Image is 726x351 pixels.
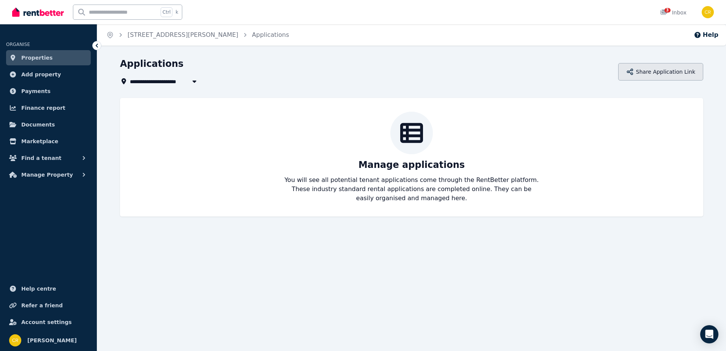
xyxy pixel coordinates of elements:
button: Help [694,30,718,40]
p: You will see all potential tenant applications come through the RentBetter platform. These indust... [284,175,539,203]
span: Find a tenant [21,153,62,163]
a: Help centre [6,281,91,296]
span: k [175,9,178,15]
span: Payments [21,87,51,96]
img: RentBetter [12,6,64,18]
span: Account settings [21,318,72,327]
span: Documents [21,120,55,129]
a: Marketplace [6,134,91,149]
span: Marketplace [21,137,58,146]
a: Account settings [6,315,91,330]
img: Charles Russell-Smith [9,334,21,346]
img: Charles Russell-Smith [702,6,714,18]
span: Help centre [21,284,56,293]
button: Find a tenant [6,150,91,166]
span: Manage Property [21,170,73,179]
span: 3 [664,8,671,13]
span: Refer a friend [21,301,63,310]
div: Inbox [660,9,687,16]
span: Add property [21,70,61,79]
p: Manage applications [358,159,465,171]
a: Applications [252,31,289,38]
a: Documents [6,117,91,132]
span: Properties [21,53,53,62]
a: [STREET_ADDRESS][PERSON_NAME] [128,31,238,38]
a: Properties [6,50,91,65]
button: Share Application Link [618,63,703,81]
h1: Applications [120,58,183,70]
a: Payments [6,84,91,99]
div: Open Intercom Messenger [700,325,718,343]
span: [PERSON_NAME] [27,336,77,345]
a: Add property [6,67,91,82]
a: Refer a friend [6,298,91,313]
a: Finance report [6,100,91,115]
span: Finance report [21,103,65,112]
nav: Breadcrumb [97,24,298,46]
button: Manage Property [6,167,91,182]
span: Ctrl [161,7,172,17]
span: ORGANISE [6,42,30,47]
